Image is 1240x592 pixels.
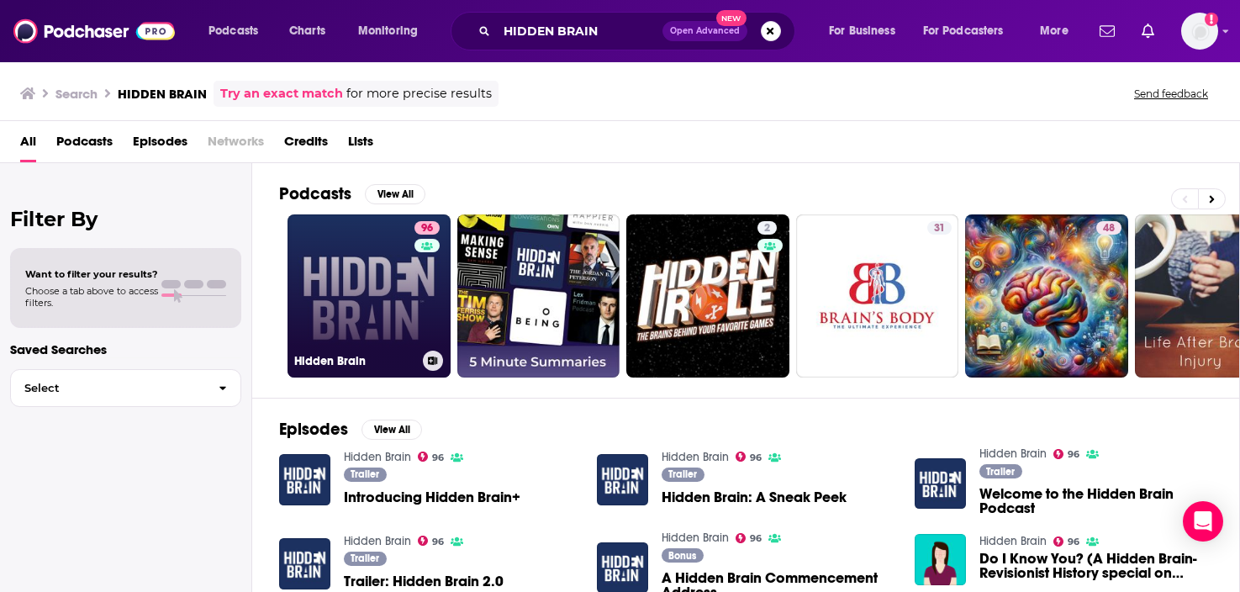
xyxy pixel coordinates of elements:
a: Hidden Brain [344,534,411,548]
a: Lists [348,128,373,162]
img: Do I Know You? (A Hidden Brain-Revisionist History special on facial recognition) [915,534,966,585]
button: Show profile menu [1181,13,1218,50]
p: Saved Searches [10,341,241,357]
a: Welcome to the Hidden Brain Podcast [979,487,1212,515]
img: Introducing Hidden Brain+ [279,454,330,505]
a: 96 [736,533,762,543]
h2: Podcasts [279,183,351,204]
a: Show notifications dropdown [1093,17,1121,45]
a: 2 [626,214,789,378]
h3: HIDDEN BRAIN [118,86,207,102]
a: Show notifications dropdown [1135,17,1161,45]
span: Select [11,383,205,394]
img: Podchaser - Follow, Share and Rate Podcasts [13,15,175,47]
span: For Business [829,19,895,43]
a: All [20,128,36,162]
button: View All [361,420,422,440]
button: Select [10,369,241,407]
span: 31 [934,220,945,237]
img: Welcome to the Hidden Brain Podcast [915,458,966,510]
span: New [716,10,747,26]
span: for more precise results [346,84,492,103]
a: Hidden Brain [662,531,729,545]
span: 96 [1068,538,1079,546]
span: Trailer [986,467,1015,477]
a: 96 [1053,449,1080,459]
button: open menu [817,18,916,45]
button: open menu [1028,18,1090,45]
button: open menu [346,18,440,45]
a: 96 [414,221,440,235]
span: Choose a tab above to access filters. [25,285,158,309]
a: Credits [284,128,328,162]
a: Introducing Hidden Brain+ [344,490,520,505]
span: 48 [1103,220,1115,237]
a: Hidden Brain [344,450,411,464]
span: Logged in as alignPR [1181,13,1218,50]
a: Try an exact match [220,84,343,103]
a: 31 [927,221,952,235]
span: 2 [764,220,770,237]
a: Hidden Brain [662,450,729,464]
span: Trailer [668,469,697,479]
a: 96 [418,452,445,462]
span: 96 [750,535,762,542]
a: Do I Know You? (A Hidden Brain-Revisionist History special on facial recognition) [979,552,1212,580]
a: Hidden Brain [979,534,1047,548]
span: Open Advanced [670,27,740,35]
a: 96 [418,536,445,546]
img: Trailer: Hidden Brain 2.0 [279,538,330,589]
span: Bonus [668,551,696,561]
span: Charts [289,19,325,43]
span: Trailer [351,553,379,563]
button: Open AdvancedNew [662,21,747,41]
a: 48 [1096,221,1121,235]
a: 96 [1053,536,1080,547]
a: 96Hidden Brain [288,214,451,378]
button: open menu [912,18,1028,45]
span: More [1040,19,1069,43]
a: 31 [796,214,959,378]
span: Want to filter your results? [25,268,158,280]
button: open menu [197,18,280,45]
div: Search podcasts, credits, & more... [467,12,811,50]
img: User Profile [1181,13,1218,50]
span: Podcasts [208,19,258,43]
a: Podcasts [56,128,113,162]
button: View All [365,184,425,204]
h3: Search [55,86,98,102]
span: 96 [750,454,762,462]
span: 96 [432,538,444,546]
h3: Hidden Brain [294,354,416,368]
img: Hidden Brain: A Sneak Peek [597,454,648,505]
span: For Podcasters [923,19,1004,43]
span: 96 [421,220,433,237]
a: 2 [757,221,777,235]
span: Networks [208,128,264,162]
a: Hidden Brain [979,447,1047,461]
span: Trailer: Hidden Brain 2.0 [344,574,504,589]
h2: Episodes [279,419,348,440]
h2: Filter By [10,207,241,231]
input: Search podcasts, credits, & more... [497,18,662,45]
a: Hidden Brain: A Sneak Peek [662,490,847,505]
a: Charts [278,18,335,45]
span: Episodes [133,128,187,162]
a: 96 [736,452,762,462]
div: Open Intercom Messenger [1183,501,1223,542]
span: 96 [432,454,444,462]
